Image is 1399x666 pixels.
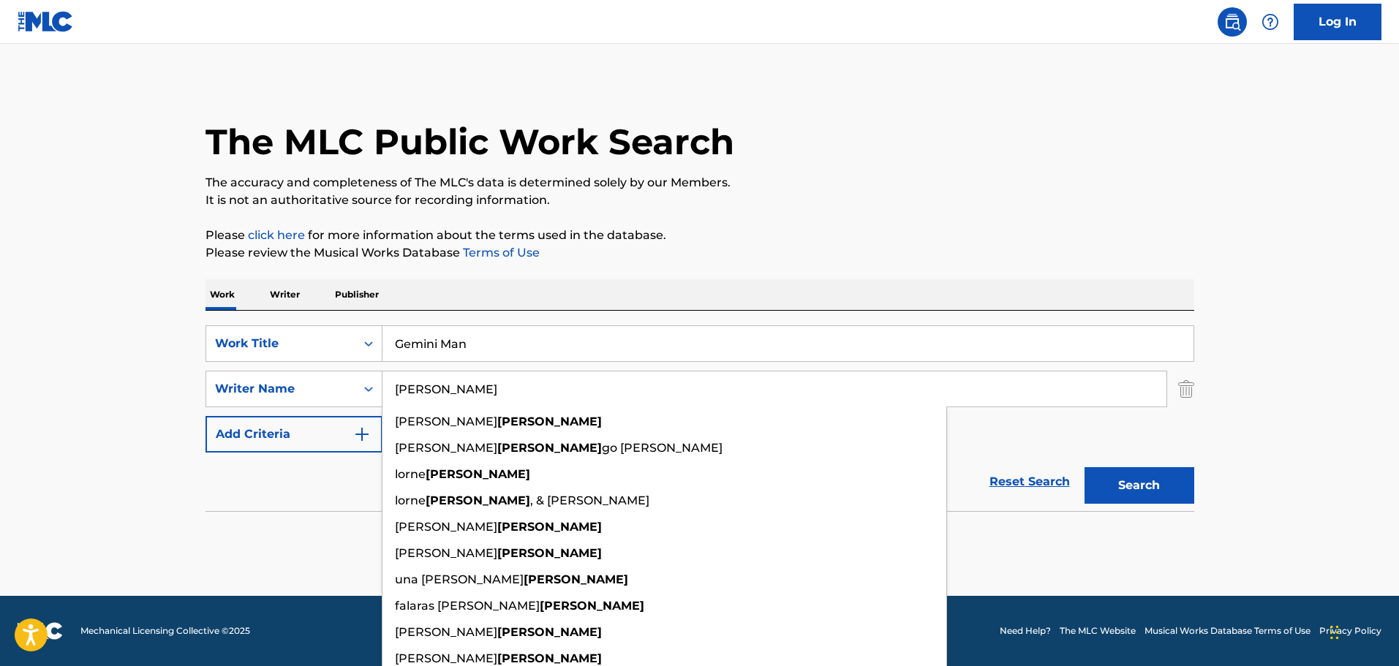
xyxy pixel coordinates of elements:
[497,546,602,560] strong: [PERSON_NAME]
[205,120,734,164] h1: The MLC Public Work Search
[395,441,497,455] span: [PERSON_NAME]
[205,416,382,453] button: Add Criteria
[205,279,239,310] p: Work
[80,624,250,637] span: Mechanical Licensing Collective © 2025
[1178,371,1194,407] img: Delete Criterion
[205,244,1194,262] p: Please review the Musical Works Database
[395,415,497,428] span: [PERSON_NAME]
[497,520,602,534] strong: [PERSON_NAME]
[1060,624,1136,637] a: The MLC Website
[395,546,497,560] span: [PERSON_NAME]
[1262,13,1279,31] img: help
[1085,467,1194,504] button: Search
[331,279,383,310] p: Publisher
[18,11,74,32] img: MLC Logo
[982,466,1077,498] a: Reset Search
[395,572,524,586] span: una [PERSON_NAME]
[395,520,497,534] span: [PERSON_NAME]
[1218,7,1247,37] a: Public Search
[205,174,1194,192] p: The accuracy and completeness of The MLC's data is determined solely by our Members.
[353,425,371,443] img: 9d2ae6d4665cec9f34b9.svg
[497,625,602,639] strong: [PERSON_NAME]
[205,192,1194,209] p: It is not an authoritative source for recording information.
[265,279,304,310] p: Writer
[395,493,426,507] span: lorne
[497,415,602,428] strong: [PERSON_NAME]
[524,572,628,586] strong: [PERSON_NAME]
[426,467,530,481] strong: [PERSON_NAME]
[460,246,540,260] a: Terms of Use
[205,325,1194,511] form: Search Form
[205,227,1194,244] p: Please for more information about the terms used in the database.
[215,380,347,398] div: Writer Name
[1256,7,1285,37] div: Help
[395,599,540,613] span: falaras [PERSON_NAME]
[1000,624,1051,637] a: Need Help?
[1294,4,1381,40] a: Log In
[540,599,644,613] strong: [PERSON_NAME]
[497,441,602,455] strong: [PERSON_NAME]
[1145,624,1311,637] a: Musical Works Database Terms of Use
[248,228,305,242] a: click here
[395,467,426,481] span: lorne
[1223,13,1241,31] img: search
[497,651,602,665] strong: [PERSON_NAME]
[426,493,530,507] strong: [PERSON_NAME]
[215,335,347,352] div: Work Title
[395,625,497,639] span: [PERSON_NAME]
[1330,610,1339,654] div: Drag
[1319,624,1381,637] a: Privacy Policy
[18,622,63,640] img: logo
[530,493,649,507] span: , & [PERSON_NAME]
[395,651,497,665] span: [PERSON_NAME]
[1326,596,1399,666] iframe: Chat Widget
[602,441,723,455] span: go [PERSON_NAME]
